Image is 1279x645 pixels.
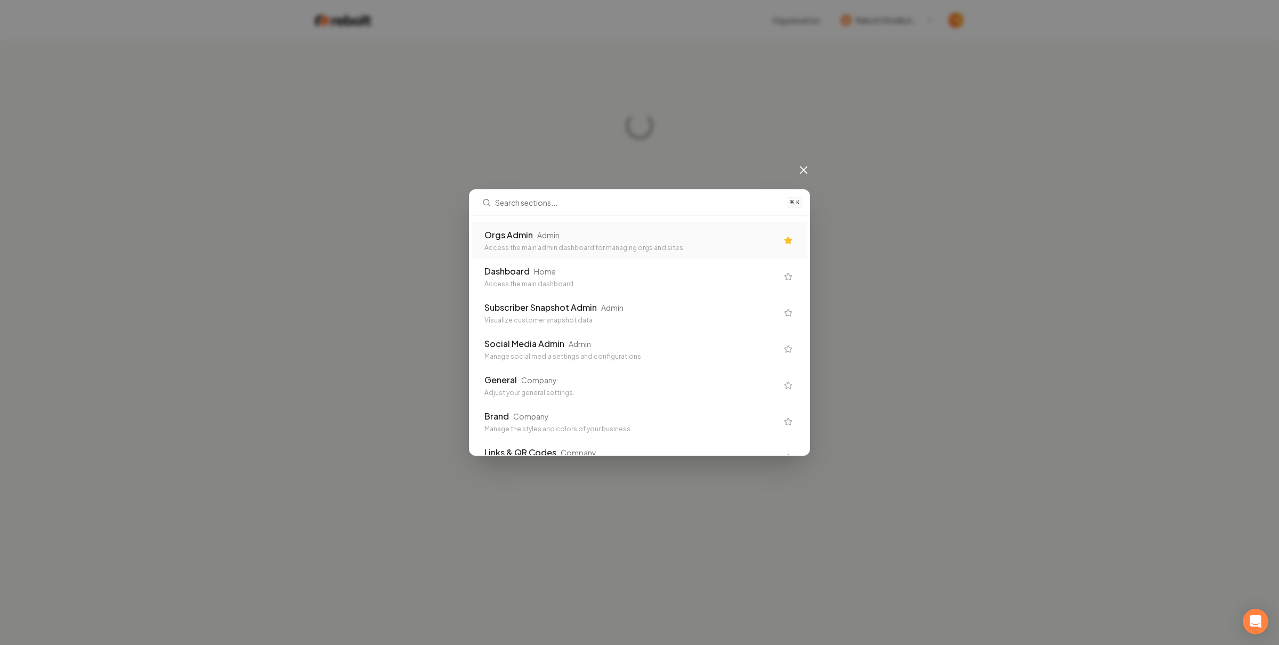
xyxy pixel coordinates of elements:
div: Access the main dashboard [484,280,778,288]
div: Links & QR Codes [484,446,556,459]
div: Open Intercom Messenger [1243,609,1268,634]
div: Visualize customer snapshot data [484,316,778,325]
div: Brand [484,410,509,423]
div: Company [513,411,549,422]
div: Access the main admin dashboard for managing orgs and sites [484,244,778,252]
div: General [484,374,517,386]
div: Home [534,266,556,277]
div: Adjust your general settings. [484,389,778,397]
div: Subscriber Snapshot Admin [484,301,597,314]
div: Admin [537,230,560,240]
div: Dashboard [484,265,530,278]
div: Manage social media settings and configurations [484,352,778,361]
div: Manage the styles and colors of your business. [484,425,778,433]
div: Company [521,375,557,385]
input: Search sections... [495,190,780,215]
div: Search sections... [469,216,810,455]
div: Admin [601,302,624,313]
div: Admin [569,338,591,349]
div: Orgs Admin [484,229,533,241]
div: Company [561,447,596,458]
div: Social Media Admin [484,337,564,350]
